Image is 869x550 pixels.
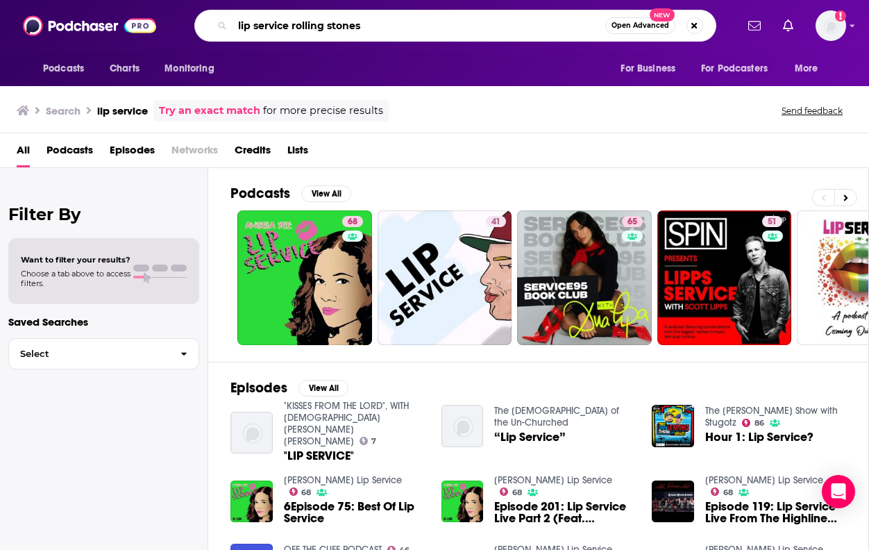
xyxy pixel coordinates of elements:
button: open menu [692,56,788,82]
span: 68 [301,490,311,496]
span: Choose a tab above to access filters. [21,269,130,288]
button: open menu [33,56,102,82]
a: “Lip Service” [494,431,566,443]
a: 68 [500,487,522,496]
svg: Add a profile image [835,10,846,22]
span: 51 [768,215,777,229]
span: 41 [491,215,500,229]
a: "LIP SERVICE" [284,450,354,462]
img: 6Episode 75: Best Of Lip Service [230,481,273,523]
a: 68 [711,487,733,496]
a: 41 [486,216,506,227]
a: Show notifications dropdown [743,14,766,37]
span: For Podcasters [701,59,768,78]
img: Podchaser - Follow, Share and Rate Podcasts [23,12,156,39]
a: The Church of the Un-Churched [494,405,619,428]
span: 68 [512,490,522,496]
h3: lip service [97,104,148,117]
a: 68 [237,210,372,345]
button: Select [8,338,199,369]
span: Want to filter your results? [21,255,130,265]
span: Logged in as gbrussel [816,10,846,41]
a: 68 [342,216,363,227]
a: The Dan Le Batard Show with Stugotz [705,405,838,428]
button: Send feedback [777,105,847,117]
span: More [795,59,818,78]
span: New [650,8,675,22]
img: “Lip Service” [441,405,484,447]
a: Show notifications dropdown [777,14,799,37]
span: for more precise results [263,103,383,119]
img: Episode 119: Lip Service Live From The Highline Ballroom Pt 2 [652,481,694,523]
button: Open AdvancedNew [605,17,675,34]
a: Podcasts [47,139,93,167]
a: Hour 1: Lip Service? [705,431,813,443]
span: Select [9,349,169,358]
a: Try an exact match [159,103,260,119]
button: Show profile menu [816,10,846,41]
a: Angela Yee's Lip Service [284,474,402,486]
div: Open Intercom Messenger [822,475,855,508]
a: 41 [378,210,512,345]
a: 65 [622,216,643,227]
h2: Filter By [8,204,199,224]
h2: Podcasts [230,185,290,202]
img: "LIP SERVICE" [230,412,273,454]
img: Episode 201: Lip Service Live Part 2 (Feat. Trina) [441,481,484,523]
a: 51 [762,216,782,227]
a: 65 [517,210,652,345]
span: Monitoring [164,59,214,78]
a: Angela Yee's Lip Service [705,474,823,486]
span: 86 [754,420,764,426]
span: For Business [621,59,675,78]
span: Open Advanced [611,22,669,29]
img: Hour 1: Lip Service? [652,405,694,447]
a: 7 [360,437,377,445]
a: Charts [101,56,148,82]
a: Credits [235,139,271,167]
p: Saved Searches [8,315,199,328]
span: 65 [627,215,637,229]
a: EpisodesView All [230,379,348,397]
button: open menu [785,56,836,82]
button: View All [301,185,351,202]
a: Lists [287,139,308,167]
button: open menu [611,56,693,82]
span: 7 [371,438,376,444]
a: PodcastsView All [230,185,351,202]
span: 68 [348,215,357,229]
span: Networks [171,139,218,167]
h2: Episodes [230,379,287,397]
img: User Profile [816,10,846,41]
h3: Search [46,104,81,117]
a: Episodes [110,139,155,167]
span: 68 [723,490,733,496]
a: Angela Yee's Lip Service [494,474,612,486]
a: Episode 119: Lip Service Live From The Highline Ballroom Pt 2 [705,501,846,524]
a: "KISSES FROM THE LORD", WITH EVANGELIST LACEY KAY GREEN [284,400,409,447]
a: All [17,139,30,167]
span: Podcasts [43,59,84,78]
span: Episode 201: Lip Service Live Part 2 (Feat. [GEOGRAPHIC_DATA]) [494,501,635,524]
a: 51 [657,210,792,345]
input: Search podcasts, credits, & more... [233,15,605,37]
a: 86 [742,419,764,427]
a: 68 [289,487,312,496]
div: Search podcasts, credits, & more... [194,10,716,42]
a: 6Episode 75: Best Of Lip Service [284,501,425,524]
